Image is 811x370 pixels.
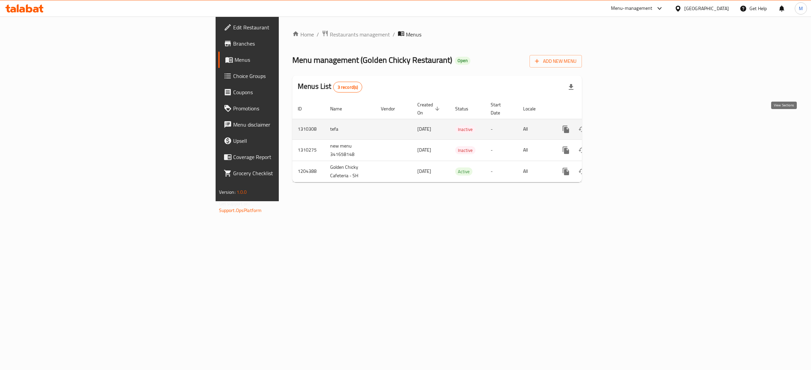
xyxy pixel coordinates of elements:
[485,139,518,161] td: -
[611,4,653,12] div: Menu-management
[558,142,574,158] button: more
[298,81,362,92] h2: Menus List
[219,206,262,215] a: Support.OpsPlatform
[455,57,470,65] div: Open
[455,58,470,63] span: Open
[219,188,236,196] span: Version:
[218,133,351,149] a: Upsell
[455,125,475,133] div: Inactive
[518,161,552,182] td: All
[393,30,395,38] li: /
[233,169,346,177] span: Grocery Checklist
[485,161,518,182] td: -
[237,188,247,196] span: 1.0.0
[218,19,351,35] a: Edit Restaurant
[218,52,351,68] a: Menus
[333,82,363,92] div: Total records count
[218,84,351,100] a: Coupons
[485,119,518,139] td: -
[233,153,346,161] span: Coverage Report
[218,149,351,165] a: Coverage Report
[417,167,431,176] span: [DATE]
[235,56,346,64] span: Menus
[530,55,582,68] button: Add New Menu
[491,101,510,117] span: Start Date
[233,39,346,48] span: Branches
[330,30,390,38] span: Restaurants management
[233,137,346,145] span: Upsell
[799,5,803,12] span: M
[330,105,351,113] span: Name
[219,199,250,208] span: Get support on:
[455,147,475,154] span: Inactive
[292,52,452,68] span: Menu management ( Golden Chicky Restaurant )
[298,105,311,113] span: ID
[292,30,582,39] nav: breadcrumb
[381,105,404,113] span: Vendor
[322,30,390,39] a: Restaurants management
[233,121,346,129] span: Menu disclaimer
[218,100,351,116] a: Promotions
[233,88,346,96] span: Coupons
[558,163,574,180] button: more
[552,99,628,119] th: Actions
[233,23,346,31] span: Edit Restaurant
[218,165,351,181] a: Grocery Checklist
[292,99,628,182] table: enhanced table
[455,146,475,154] div: Inactive
[574,142,590,158] button: Change Status
[417,125,431,133] span: [DATE]
[218,68,351,84] a: Choice Groups
[455,168,472,176] span: Active
[233,104,346,112] span: Promotions
[518,139,552,161] td: All
[684,5,729,12] div: [GEOGRAPHIC_DATA]
[417,101,442,117] span: Created On
[218,116,351,133] a: Menu disclaimer
[218,35,351,52] a: Branches
[563,79,579,95] div: Export file
[535,57,576,65] span: Add New Menu
[558,121,574,137] button: more
[406,30,421,38] span: Menus
[518,119,552,139] td: All
[233,72,346,80] span: Choice Groups
[334,84,362,90] span: 3 record(s)
[455,105,477,113] span: Status
[574,163,590,180] button: Change Status
[523,105,544,113] span: Locale
[455,126,475,133] span: Inactive
[417,146,431,154] span: [DATE]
